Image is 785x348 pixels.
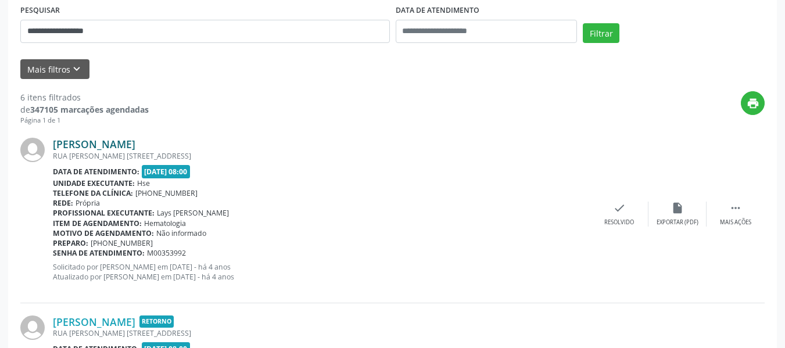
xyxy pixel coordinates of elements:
label: DATA DE ATENDIMENTO [396,2,479,20]
img: img [20,138,45,162]
span: Não informado [156,228,206,238]
b: Data de atendimento: [53,167,139,177]
b: Item de agendamento: [53,218,142,228]
i: insert_drive_file [671,202,684,214]
span: Própria [76,198,100,208]
b: Unidade executante: [53,178,135,188]
span: Lays [PERSON_NAME] [157,208,229,218]
span: [PHONE_NUMBER] [135,188,198,198]
b: Rede: [53,198,73,208]
span: [DATE] 08:00 [142,165,191,178]
div: Mais ações [720,218,751,227]
div: de [20,103,149,116]
span: [PHONE_NUMBER] [91,238,153,248]
i: keyboard_arrow_down [70,63,83,76]
strong: 347105 marcações agendadas [30,104,149,115]
b: Profissional executante: [53,208,155,218]
button: print [741,91,765,115]
div: 6 itens filtrados [20,91,149,103]
span: Hse [137,178,150,188]
span: M00353992 [147,248,186,258]
b: Preparo: [53,238,88,248]
div: Página 1 de 1 [20,116,149,125]
div: Exportar (PDF) [657,218,698,227]
b: Motivo de agendamento: [53,228,154,238]
i: print [747,97,759,110]
span: Hematologia [144,218,186,228]
b: Telefone da clínica: [53,188,133,198]
b: Senha de atendimento: [53,248,145,258]
p: Solicitado por [PERSON_NAME] em [DATE] - há 4 anos Atualizado por [PERSON_NAME] em [DATE] - há 4 ... [53,262,590,282]
img: img [20,315,45,340]
i:  [729,202,742,214]
label: PESQUISAR [20,2,60,20]
div: RUA [PERSON_NAME] [STREET_ADDRESS] [53,151,590,161]
a: [PERSON_NAME] [53,315,135,328]
i: check [613,202,626,214]
span: Retorno [139,315,174,328]
button: Filtrar [583,23,619,43]
a: [PERSON_NAME] [53,138,135,150]
button: Mais filtroskeyboard_arrow_down [20,59,89,80]
div: RUA [PERSON_NAME] [STREET_ADDRESS] [53,328,590,338]
div: Resolvido [604,218,634,227]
